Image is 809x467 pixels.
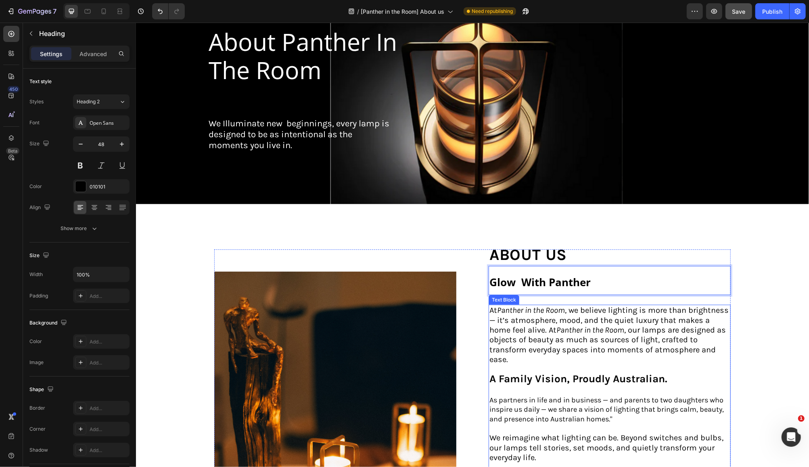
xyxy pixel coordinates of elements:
[353,350,531,362] strong: A Family Vision, Proudly Australian.
[725,3,752,19] button: Save
[361,7,444,16] span: [Panther in the Room] About us
[29,404,45,412] div: Border
[73,94,130,109] button: Heading 2
[29,221,130,236] button: Show more
[29,183,42,190] div: Color
[29,250,51,261] div: Size
[61,224,98,232] div: Show more
[90,338,128,346] div: Add...
[90,447,128,454] div: Add...
[354,274,382,281] div: Text Block
[420,303,488,312] i: Panther in the Room
[782,427,801,447] iframe: Intercom live chat
[79,50,107,58] p: Advanced
[29,318,69,329] div: Background
[361,283,429,292] i: Panther in the Room
[798,415,805,422] span: 1
[90,405,128,412] div: Add...
[357,7,359,16] span: /
[29,78,52,85] div: Text style
[353,223,431,241] strong: about us
[29,338,42,345] div: Color
[90,293,128,300] div: Add...
[29,271,43,278] div: Width
[353,410,587,440] span: We reimagine what lighting can be. Beyond switches and bulbs, our lamps tell stories, set moods, ...
[90,183,128,191] div: 010101
[762,7,782,16] div: Publish
[40,50,63,58] p: Settings
[29,202,52,213] div: Align
[732,8,746,15] span: Save
[29,292,48,299] div: Padding
[353,243,595,272] h2: Rich Text Editor. Editing area: main
[53,6,56,16] p: 7
[353,283,593,341] span: At , we believe lighting is more than brightness — it’s atmosphere, mood, and the quiet luxury th...
[353,373,594,411] p: As partners in life and in business — and parents to two daughters who inspire us daily — we shar...
[77,98,100,105] span: Heading 2
[3,3,60,19] button: 7
[39,29,126,38] p: Heading
[29,359,44,366] div: Image
[90,359,128,366] div: Add...
[6,148,19,154] div: Beta
[152,3,185,19] div: Undo/Redo
[472,8,513,15] span: Need republishing
[29,384,55,395] div: Shape
[353,252,455,267] strong: Glow With Panther
[73,267,129,282] input: Auto
[29,425,46,433] div: Corner
[29,446,48,454] div: Shadow
[136,23,809,467] iframe: Design area
[8,86,19,92] div: 450
[755,3,789,19] button: Publish
[29,138,51,149] div: Size
[90,426,128,433] div: Add...
[29,98,44,105] div: Styles
[29,119,40,126] div: Font
[90,119,128,127] div: Open Sans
